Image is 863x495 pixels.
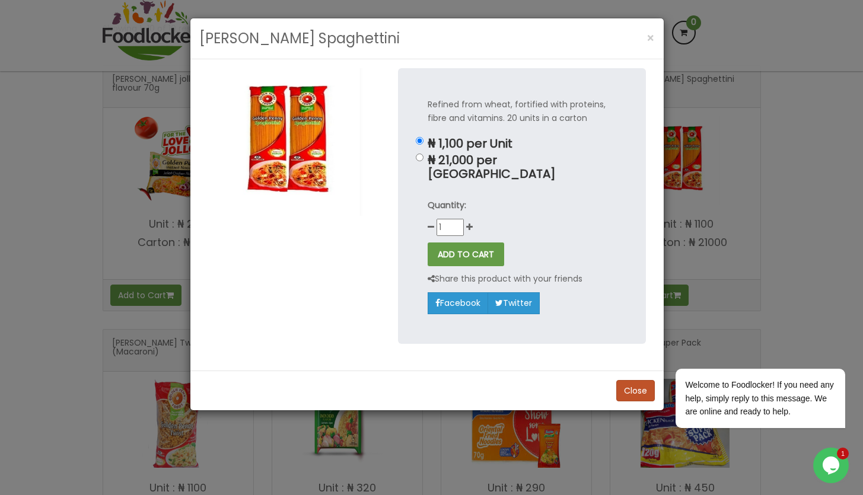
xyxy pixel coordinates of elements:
[638,302,851,442] iframe: chat widget
[428,242,504,266] button: ADD TO CART
[428,272,582,286] p: Share this product with your friends
[428,292,488,314] a: Facebook
[416,154,423,161] input: ₦ 21,000 per [GEOGRAPHIC_DATA]
[416,137,423,145] input: ₦ 1,100 per Unit
[616,380,655,401] button: Close
[428,154,616,181] p: ₦ 21,000 per [GEOGRAPHIC_DATA]
[428,98,616,125] p: Refined from wheat, fortified with proteins, fibre and vitamins. 20 units in a carton
[641,26,661,50] button: Close
[488,292,540,314] a: Twitter
[428,199,466,211] strong: Quantity:
[428,137,616,151] p: ₦ 1,100 per Unit
[208,68,380,215] img: Golden Penny Spaghettini
[813,448,851,483] iframe: chat widget
[199,27,400,50] h3: [PERSON_NAME] Spaghettini
[647,30,655,47] span: ×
